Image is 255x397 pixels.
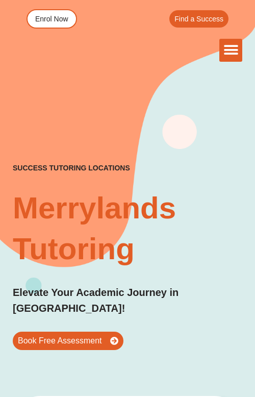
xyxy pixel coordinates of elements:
span: Enrol Now [35,15,68,22]
a: Find a Success [169,10,228,28]
h1: Merrylands Tutoring [13,188,242,269]
a: Book Free Assessment [13,332,123,350]
div: Menu Toggle [219,39,242,62]
p: Elevate Your Academic Journey in [GEOGRAPHIC_DATA]! [13,285,242,316]
span: Find a Success [174,15,223,22]
a: Enrol Now [27,9,77,29]
h2: success tutoring locations [13,163,130,172]
span: Book Free Assessment [18,337,102,345]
